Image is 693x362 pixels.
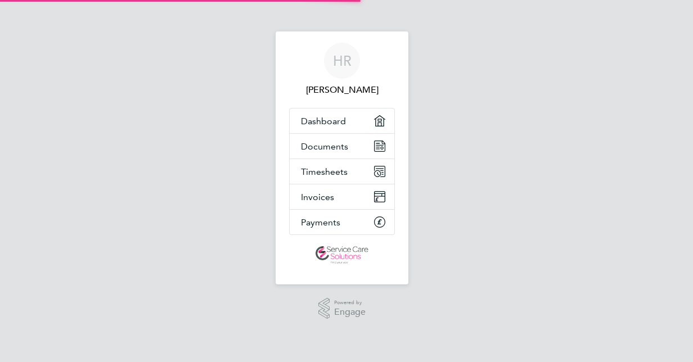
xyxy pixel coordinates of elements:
span: Invoices [301,192,334,202]
span: HR [333,53,352,68]
a: Timesheets [290,159,394,184]
a: Powered byEngage [318,298,366,319]
img: servicecare-logo-retina.png [316,246,368,264]
a: Invoices [290,184,394,209]
span: Documents [301,141,348,152]
a: Payments [290,210,394,234]
span: Engage [334,307,366,317]
nav: Main navigation [276,31,408,284]
span: Holly Richardson [289,83,395,97]
a: Go to home page [289,246,395,264]
span: Timesheets [301,166,348,177]
span: Powered by [334,298,366,307]
a: Documents [290,134,394,159]
span: Dashboard [301,116,346,126]
span: Payments [301,217,340,228]
a: Dashboard [290,108,394,133]
a: HR[PERSON_NAME] [289,43,395,97]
